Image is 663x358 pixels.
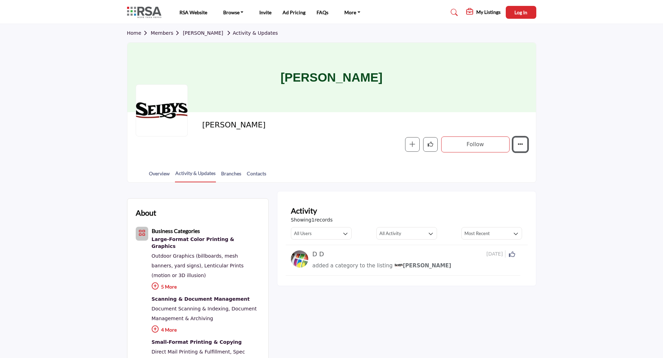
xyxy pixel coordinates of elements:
a: Browse [218,8,249,17]
a: Direct Mail Printing & Fulfillment, [152,349,232,355]
a: Lenticular Prints (motion or 3D illusion) [152,263,244,278]
a: image[PERSON_NAME] [394,261,451,270]
a: Invite [259,9,271,15]
a: [PERSON_NAME] [183,30,223,36]
a: RSA Website [179,9,207,15]
a: Small-Format Printing & Copying [152,338,260,347]
h3: All Users [294,230,312,236]
img: site Logo [127,7,165,18]
i: Click to Like this activity [509,251,515,257]
button: Like [423,137,438,152]
a: Home [127,30,151,36]
h2: About [136,207,156,218]
h5: My Listings [476,9,501,15]
a: Activity & Updates [175,169,216,182]
p: 5 More [152,280,260,295]
div: Professional printing for black and white and color document printing of flyers, spec books, busi... [152,338,260,347]
h2: Activity [291,205,317,216]
a: Outdoor Graphics (billboards, mesh banners, yard signs), [152,253,238,268]
button: Log In [506,6,536,19]
a: Document Scanning & Indexing, [152,306,230,311]
span: 1 [311,217,314,223]
a: Large-Format Color Printing & Graphics [152,235,260,251]
span: Showing records [291,216,333,224]
a: Overview [149,170,170,182]
span: [PERSON_NAME] [394,263,451,269]
h1: [PERSON_NAME] [280,43,383,112]
div: My Listings [466,8,501,17]
span: [DATE] [486,250,505,258]
a: Business Categories [152,228,200,234]
button: Most Recent [461,227,522,240]
a: Search [444,7,462,18]
button: Follow [441,136,510,152]
a: More [339,8,365,17]
a: Activity & Updates [225,30,278,36]
h2: [PERSON_NAME] [202,120,393,130]
button: All Users [291,227,352,240]
a: Document Management & Archiving [152,306,257,321]
a: FAQs [317,9,328,15]
button: All Activity [376,227,437,240]
img: avtar-image [291,250,308,268]
span: added a category to the listing [312,263,393,269]
a: Branches [221,170,242,182]
a: Ad Pricing [283,9,305,15]
a: Scanning & Document Management [152,295,260,304]
h5: D D [312,250,324,258]
button: Category Icon [136,227,148,241]
img: image [394,261,403,269]
a: Members [151,30,183,36]
a: Contacts [246,170,267,182]
button: More details [513,137,528,152]
div: Digital conversion, archiving, indexing, secure storage, and streamlined document retrieval solut... [152,295,260,304]
div: Banners, posters, vehicle wraps, and presentation graphics. [152,235,260,251]
h3: All Activity [379,230,401,236]
b: Business Categories [152,227,200,234]
h3: Most Recent [464,230,490,236]
p: 4 More [152,323,260,338]
span: Log In [514,9,527,15]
